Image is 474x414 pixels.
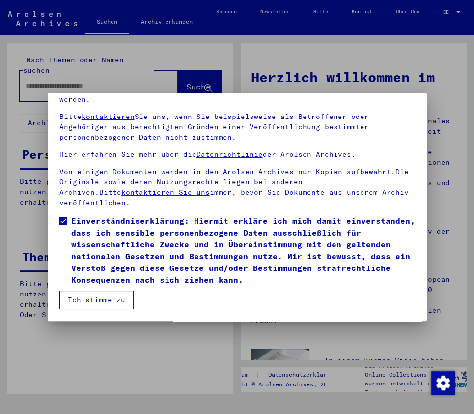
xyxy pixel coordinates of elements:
[59,291,134,309] button: Ich stimme zu
[121,188,210,197] a: kontaktieren Sie uns
[71,215,415,286] span: Einverständniserklärung: Hiermit erkläre ich mich damit einverstanden, dass ich sensible personen...
[82,112,135,121] a: kontaktieren
[431,371,455,395] img: Zustimmung ändern
[59,112,415,143] p: Bitte Sie uns, wenn Sie beispielsweise als Betroffener oder Angehöriger aus berechtigten Gründen ...
[59,167,415,208] p: Von einigen Dokumenten werden in den Arolsen Archives nur Kopien aufbewahrt.Die Originale sowie d...
[196,150,263,159] a: Datenrichtlinie
[59,149,415,160] p: Hier erfahren Sie mehr über die der Arolsen Archives.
